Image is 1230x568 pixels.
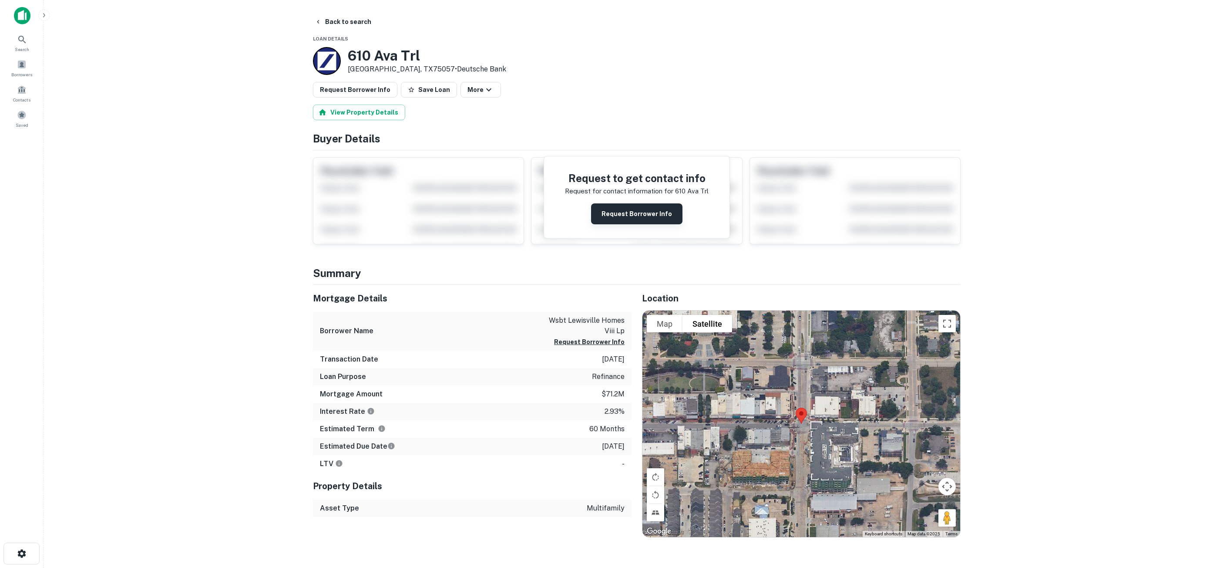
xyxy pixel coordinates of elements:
h6: Mortgage Amount [320,389,383,399]
p: [DATE] [602,354,625,365]
p: 60 months [589,424,625,434]
span: Search [15,46,29,53]
h5: Location [642,292,961,305]
p: multifamily [587,503,625,514]
h6: Loan Purpose [320,372,366,382]
span: Borrowers [11,71,32,78]
h3: 610 Ava Trl [348,47,506,64]
button: Toggle fullscreen view [938,315,956,332]
p: 610 ava trl [675,186,709,196]
span: Loan Details [313,36,348,41]
h5: Mortgage Details [313,292,632,305]
img: Google [645,526,673,537]
h4: Summary [313,265,961,281]
h6: Transaction Date [320,354,378,365]
h6: Estimated Term [320,424,386,434]
h6: Interest Rate [320,406,375,417]
a: Borrowers [3,56,41,80]
h6: Asset Type [320,503,359,514]
iframe: Chat Widget [1186,498,1230,540]
svg: LTVs displayed on the website are for informational purposes only and may be reported incorrectly... [335,460,343,467]
h6: Borrower Name [320,326,373,336]
a: Search [3,31,41,54]
h6: Estimated Due Date [320,441,395,452]
p: Request for contact information for [565,186,673,196]
a: Open this area in Google Maps (opens a new window) [645,526,673,537]
button: More [460,82,501,98]
svg: Estimate is based on a standard schedule for this type of loan. [387,442,395,450]
button: View Property Details [313,105,405,120]
p: 2.93% [605,406,625,417]
button: Keyboard shortcuts [865,531,902,537]
p: refinance [592,372,625,382]
a: Terms (opens in new tab) [945,531,958,536]
button: Request Borrower Info [591,203,682,224]
button: Show street map [647,315,682,332]
a: Saved [3,107,41,130]
a: Contacts [3,81,41,105]
button: Tilt map [647,504,664,521]
button: Rotate map counterclockwise [647,486,664,504]
button: Save Loan [401,82,457,98]
button: Back to search [311,14,375,30]
span: Map data ©2025 [907,531,940,536]
h4: Buyer Details [313,131,961,146]
p: wsbt lewisville homes viii lp [546,315,625,336]
svg: The interest rates displayed on the website are for informational purposes only and may be report... [367,407,375,415]
p: - [622,459,625,469]
a: Deutsche Bank [457,65,506,73]
span: Saved [16,122,28,128]
button: Rotate map clockwise [647,468,664,486]
p: [DATE] [602,441,625,452]
p: [GEOGRAPHIC_DATA], TX75057 • [348,64,506,74]
h6: LTV [320,459,343,469]
h5: Property Details [313,480,632,493]
button: Drag Pegman onto the map to open Street View [938,509,956,527]
button: Request Borrower Info [313,82,397,98]
img: capitalize-icon.png [14,7,30,24]
h4: Request to get contact info [565,170,709,186]
p: $71.2m [602,389,625,399]
button: Show satellite imagery [682,315,732,332]
button: Map camera controls [938,478,956,495]
svg: Term is based on a standard schedule for this type of loan. [378,425,386,433]
button: Request Borrower Info [554,337,625,347]
span: Contacts [13,96,30,103]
